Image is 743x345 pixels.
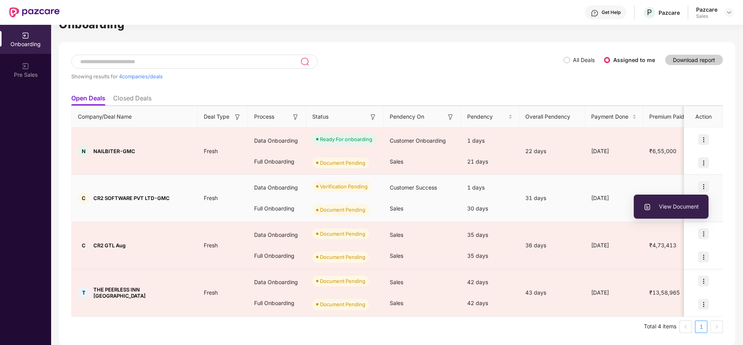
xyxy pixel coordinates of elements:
div: [DATE] [585,288,643,297]
li: Closed Deals [113,94,151,105]
div: N [78,145,89,157]
th: Action [684,106,723,128]
th: Payment Done [585,106,643,128]
div: 1 days [461,130,519,151]
th: Pendency [461,106,519,128]
img: icon [698,252,709,262]
span: 4 companies/deals [119,73,163,79]
img: icon [698,181,709,192]
div: Document Pending [320,230,365,238]
button: Download report [665,55,723,65]
img: svg+xml;base64,PHN2ZyBpZD0iVXBsb2FkX0xvZ3MiIGRhdGEtbmFtZT0iVXBsb2FkIExvZ3MiIHhtbG5zPSJodHRwOi8vd3... [643,203,651,211]
img: svg+xml;base64,PHN2ZyB3aWR0aD0iMjAiIGhlaWdodD0iMjAiIHZpZXdCb3g9IjAgMCAyMCAyMCIgZmlsbD0ibm9uZSIgeG... [22,62,29,70]
span: View Document [643,202,699,211]
th: Company/Deal Name [72,106,198,128]
li: Open Deals [71,94,105,105]
span: ₹6,55,000 [643,148,683,154]
div: Showing results for [71,73,564,79]
img: svg+xml;base64,PHN2ZyB3aWR0aD0iMTYiIGhlaWdodD0iMTYiIHZpZXdCb3g9IjAgMCAxNiAxNiIgZmlsbD0ibm9uZSIgeG... [447,113,454,121]
div: Document Pending [320,253,365,261]
span: Customer Success [390,184,437,191]
img: icon [698,299,709,310]
span: THE PEERLESS INN [GEOGRAPHIC_DATA] [93,286,191,299]
div: Pazcare [659,9,680,16]
span: Deal Type [204,112,229,121]
span: P [647,8,652,17]
div: T [78,287,89,298]
div: Document Pending [320,159,365,167]
span: Fresh [198,148,224,154]
img: icon [698,134,709,145]
img: svg+xml;base64,PHN2ZyB3aWR0aD0iMTYiIGhlaWdodD0iMTYiIHZpZXdCb3g9IjAgMCAxNiAxNiIgZmlsbD0ibm9uZSIgeG... [369,113,377,121]
img: svg+xml;base64,PHN2ZyB3aWR0aD0iMjQiIGhlaWdodD0iMjUiIHZpZXdCb3g9IjAgMCAyNCAyNSIgZmlsbD0ibm9uZSIgeG... [300,57,309,66]
label: Assigned to me [613,57,655,63]
div: Pazcare [696,6,717,13]
span: right [714,324,719,329]
div: 31 days [519,194,585,202]
span: CR2 SOFTWARE PVT LTD-GMC [93,195,170,201]
img: icon [698,228,709,239]
li: Next Page [710,321,723,333]
div: Get Help [602,9,621,16]
div: Full Onboarding [248,198,306,219]
div: Full Onboarding [248,293,306,314]
li: Total 4 items [644,321,676,333]
div: 1 days [461,177,519,198]
div: 42 days [461,293,519,314]
div: Verification Pending [320,183,368,190]
img: New Pazcare Logo [9,7,60,17]
button: left [679,321,692,333]
span: Fresh [198,242,224,248]
span: Fresh [198,195,224,201]
img: svg+xml;base64,PHN2ZyB3aWR0aD0iMjAiIGhlaWdodD0iMjAiIHZpZXdCb3g9IjAgMCAyMCAyMCIgZmlsbD0ibm9uZSIgeG... [22,32,29,40]
span: Payment Done [591,112,631,121]
span: Customer Onboarding [390,137,446,144]
span: Sales [390,300,403,306]
div: 22 days [519,147,585,155]
div: C [78,240,89,251]
th: Premium Paid [643,106,693,128]
div: Data Onboarding [248,272,306,293]
div: Data Onboarding [248,130,306,151]
span: Sales [390,279,403,285]
span: Pendency On [390,112,424,121]
button: right [710,321,723,333]
img: svg+xml;base64,PHN2ZyBpZD0iSGVscC0zMngzMiIgeG1sbnM9Imh0dHA6Ly93d3cudzMub3JnLzIwMDAvc3ZnIiB3aWR0aD... [591,9,599,17]
div: [DATE] [585,194,643,202]
div: 30 days [461,198,519,219]
div: 35 days [461,245,519,266]
div: Full Onboarding [248,245,306,266]
div: Data Onboarding [248,177,306,198]
div: Document Pending [320,300,365,308]
div: [DATE] [585,147,643,155]
span: Sales [390,252,403,259]
th: Overall Pendency [519,106,585,128]
img: svg+xml;base64,PHN2ZyB3aWR0aD0iMTYiIGhlaWdodD0iMTYiIHZpZXdCb3g9IjAgMCAxNiAxNiIgZmlsbD0ibm9uZSIgeG... [292,113,299,121]
span: CR2 GTL Aug [93,242,126,248]
a: 1 [695,321,707,333]
div: Document Pending [320,206,365,214]
img: svg+xml;base64,PHN2ZyB3aWR0aD0iMTYiIGhlaWdodD0iMTYiIHZpZXdCb3g9IjAgMCAxNiAxNiIgZmlsbD0ibm9uZSIgeG... [234,113,241,121]
span: Fresh [198,289,224,296]
img: icon [698,276,709,286]
span: ₹13,58,965 [643,289,686,296]
span: NAILBITER-GMC [93,148,135,154]
div: 35 days [461,224,519,245]
div: 42 days [461,272,519,293]
span: Sales [390,231,403,238]
label: All Deals [573,57,595,63]
div: Full Onboarding [248,151,306,172]
img: icon [698,157,709,168]
li: Previous Page [679,321,692,333]
div: Sales [696,13,717,19]
div: C [78,192,89,204]
div: 21 days [461,151,519,172]
span: Sales [390,158,403,165]
div: Data Onboarding [248,224,306,245]
li: 1 [695,321,707,333]
span: Status [312,112,329,121]
span: Process [254,112,274,121]
div: Document Pending [320,277,365,285]
div: 43 days [519,288,585,297]
div: [DATE] [585,241,643,250]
